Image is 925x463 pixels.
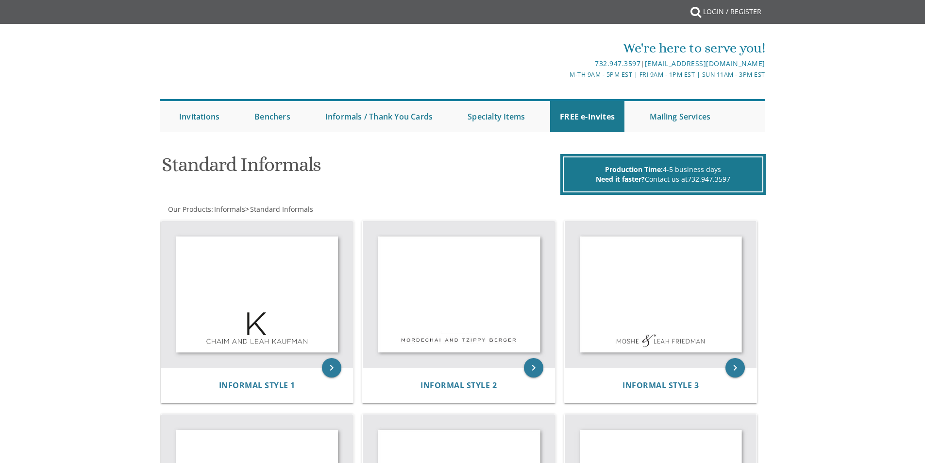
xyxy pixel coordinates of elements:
span: Informal Style 2 [420,380,497,391]
div: M-Th 9am - 5pm EST | Fri 9am - 1pm EST | Sun 11am - 3pm EST [362,69,765,80]
a: Specialty Items [458,101,535,132]
h1: Standard Informals [162,154,558,183]
span: > [245,205,313,214]
span: Production Time: [605,165,663,174]
a: FREE e-Invites [550,101,624,132]
a: Informals [213,205,245,214]
span: Need it faster? [596,174,645,184]
a: Benchers [245,101,300,132]
a: 732.947.3597 [595,59,640,68]
a: Invitations [169,101,229,132]
span: Standard Informals [250,205,313,214]
div: | [362,58,765,69]
div: We're here to serve you! [362,38,765,58]
div: 4-5 business days Contact us at [563,156,763,192]
span: Informal Style 3 [622,380,699,391]
img: Informal Style 2 [363,221,555,368]
a: Standard Informals [249,205,313,214]
img: Informal Style 1 [161,221,353,368]
span: Informal Style 1 [219,380,295,391]
a: Informal Style 1 [219,381,295,390]
a: 732.947.3597 [688,174,730,184]
a: [EMAIL_ADDRESS][DOMAIN_NAME] [645,59,765,68]
a: keyboard_arrow_right [524,358,543,377]
a: Informal Style 2 [420,381,497,390]
a: keyboard_arrow_right [725,358,745,377]
div: : [160,205,463,214]
a: Mailing Services [640,101,720,132]
a: Informal Style 3 [622,381,699,390]
img: Informal Style 3 [565,221,757,368]
span: Informals [214,205,245,214]
a: Our Products [167,205,211,214]
a: keyboard_arrow_right [322,358,341,377]
a: Informals / Thank You Cards [316,101,442,132]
